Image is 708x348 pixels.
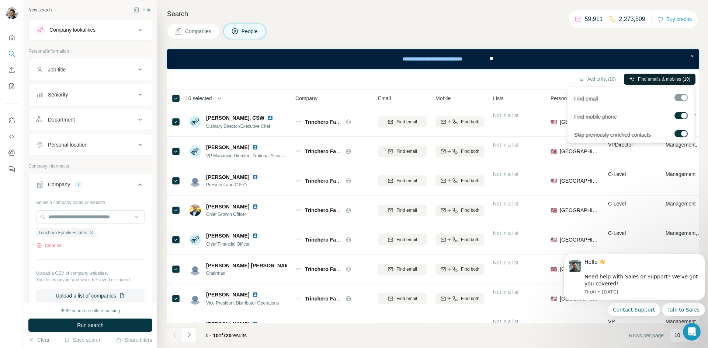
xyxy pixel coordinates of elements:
iframe: Banner [167,49,699,69]
span: Find email [396,236,417,243]
span: [PERSON_NAME] [206,173,249,181]
span: [PERSON_NAME] [206,291,249,298]
img: LinkedIn logo [252,321,258,327]
div: Job title [48,66,66,73]
span: Management [666,171,696,177]
img: LinkedIn logo [252,233,258,239]
span: Not in a list [493,319,518,324]
button: Find both [435,146,484,157]
button: Run search [28,319,152,332]
span: 720 [223,333,232,338]
span: Not in a list [493,230,518,236]
button: Find email [378,146,427,157]
img: Logo of Trinchero Family Estates [295,119,301,125]
span: Not in a list [493,201,518,207]
img: Logo of Trinchero Family Estates [295,296,301,302]
p: Company information [28,163,152,169]
span: Management [666,112,696,118]
span: Trinchero Family Estates [305,296,366,302]
img: Avatar [189,145,201,157]
span: Skip previously enriched contacts [574,131,651,138]
span: Find email [396,295,417,302]
div: Seniority [48,91,68,98]
span: VP Managing Director - National Account Division [206,152,303,158]
img: LinkedIn logo [252,174,258,180]
p: Your list is private and won't be saved or shared. [36,277,145,283]
button: Use Surfe API [6,130,18,143]
h4: Search [167,9,699,19]
span: Not in a list [493,260,518,266]
img: Logo of Trinchero Family Estates [295,148,301,154]
button: Company lookalikes [29,21,152,39]
button: Share filters [116,336,152,344]
button: My lists [6,80,18,93]
span: 🇺🇸 [551,148,557,155]
span: Chief Growth Officer [206,211,261,218]
span: results [205,333,247,338]
button: Upload a list of companies [36,289,145,302]
button: Seniority [29,86,152,103]
button: Buy credits [657,14,692,24]
span: Find email [396,148,417,155]
button: Find email [378,116,427,127]
span: [GEOGRAPHIC_DATA] [560,118,599,126]
span: Trinchero Family Estates [305,237,366,243]
span: Lists [493,95,504,102]
button: Find both [435,264,484,275]
button: Find email [378,264,427,275]
img: LinkedIn logo [252,144,258,150]
div: Company lookalikes [49,26,96,34]
span: Find email [396,119,417,125]
button: Find email [378,293,427,304]
span: [PERSON_NAME] [206,203,249,210]
button: Find email [378,234,427,245]
img: Logo of Trinchero Family Estates [295,237,301,243]
span: Chief Financial Officer [206,242,250,247]
span: Find email [396,207,417,214]
iframe: Intercom live chat [683,323,701,341]
span: [GEOGRAPHIC_DATA] [560,266,599,273]
img: Avatar [189,204,201,216]
span: Not in a list [493,289,518,295]
button: Use Surfe on LinkedIn [6,114,18,127]
span: Chairman [206,270,287,277]
button: Find both [435,175,484,186]
p: 59,911 [585,15,603,24]
button: Quick start [6,31,18,44]
button: Save search [64,336,101,344]
span: Trinchero Family Estates [305,207,366,213]
span: Trinchero Family Estates [38,229,87,236]
span: 🇺🇸 [551,236,557,243]
p: 2,273,509 [619,15,645,24]
span: President and C.E.O. [206,182,261,188]
button: Feedback [6,162,18,176]
div: 9989 search results remaining [61,307,120,314]
span: of [219,333,223,338]
span: Culinary Director/Executive Chef [206,124,270,129]
p: Upload a CSV of company websites. [36,270,145,277]
button: Search [6,47,18,60]
span: Find emails & mobiles (10) [638,76,690,82]
button: Dashboard [6,146,18,159]
img: Avatar [189,263,201,275]
span: Management [666,201,696,207]
span: Trinchero Family Estates [305,119,366,125]
span: 🇺🇸 [551,207,557,214]
span: 🇺🇸 [551,177,557,184]
span: Personal location [551,95,590,102]
span: Find both [461,266,479,273]
img: LinkedIn logo [252,292,258,298]
div: Personal location [48,141,87,148]
button: Find both [435,205,484,216]
img: Avatar [6,7,18,19]
button: Personal location [29,136,152,154]
img: Logo of Trinchero Family Estates [295,266,301,272]
span: Find email [396,266,417,273]
span: Mobile [435,95,451,102]
span: [GEOGRAPHIC_DATA] [560,207,599,214]
button: Find both [435,234,484,245]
